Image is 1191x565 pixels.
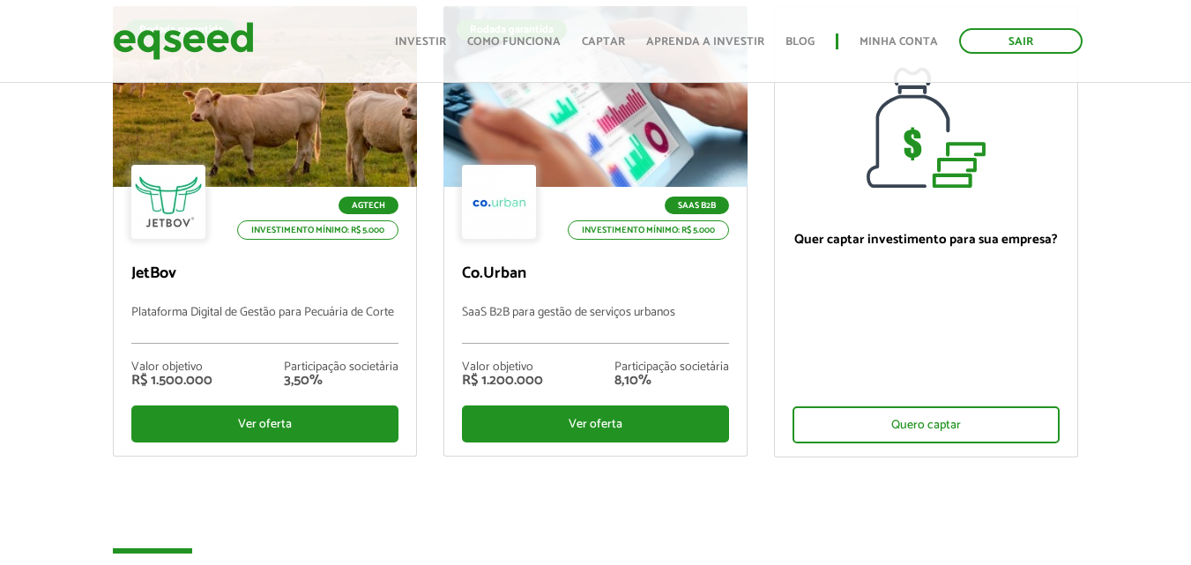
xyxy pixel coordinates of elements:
[793,232,1060,248] p: Quer captar investimento para sua empresa?
[568,220,729,240] p: Investimento mínimo: R$ 5.000
[443,6,748,457] a: Rodada garantida SaaS B2B Investimento mínimo: R$ 5.000 Co.Urban SaaS B2B para gestão de serviços...
[131,405,398,442] div: Ver oferta
[339,197,398,214] p: Agtech
[131,361,212,374] div: Valor objetivo
[462,306,729,344] p: SaaS B2B para gestão de serviços urbanos
[462,264,729,284] p: Co.Urban
[665,197,729,214] p: SaaS B2B
[284,361,398,374] div: Participação societária
[467,36,561,48] a: Como funciona
[462,361,543,374] div: Valor objetivo
[462,374,543,388] div: R$ 1.200.000
[774,6,1078,457] a: Quer captar investimento para sua empresa? Quero captar
[860,36,938,48] a: Minha conta
[959,28,1083,54] a: Sair
[131,374,212,388] div: R$ 1.500.000
[395,36,446,48] a: Investir
[614,361,729,374] div: Participação societária
[462,405,729,442] div: Ver oferta
[131,264,398,284] p: JetBov
[237,220,398,240] p: Investimento mínimo: R$ 5.000
[614,374,729,388] div: 8,10%
[284,374,398,388] div: 3,50%
[131,306,398,344] p: Plataforma Digital de Gestão para Pecuária de Corte
[785,36,815,48] a: Blog
[646,36,764,48] a: Aprenda a investir
[113,6,417,457] a: Rodada garantida Agtech Investimento mínimo: R$ 5.000 JetBov Plataforma Digital de Gestão para Pe...
[113,18,254,64] img: EqSeed
[582,36,625,48] a: Captar
[793,406,1060,443] div: Quero captar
